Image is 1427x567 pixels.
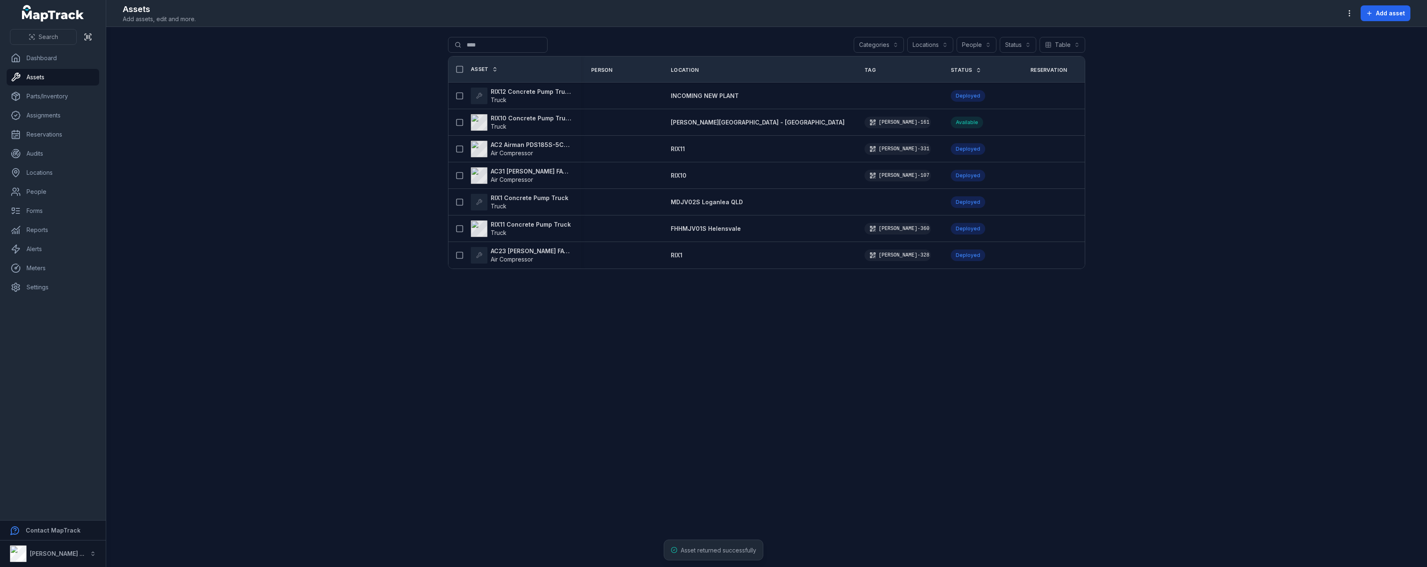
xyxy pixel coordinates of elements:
a: Meters [7,260,99,276]
span: RIX10 [671,172,687,179]
span: Truck [491,203,507,210]
a: Reservations [7,126,99,143]
a: AC31 [PERSON_NAME] FAC52P on [PERSON_NAME] 10Air Compressor [471,167,571,184]
a: AC23 [PERSON_NAME] FAC52B on [PERSON_NAME] 1Air Compressor [471,247,571,264]
a: RIX1 [671,251,682,259]
div: Deployed [951,143,985,155]
strong: RIX12 Concrete Pump Truck [491,88,571,96]
div: Deployed [951,170,985,181]
div: Deployed [951,90,985,102]
div: Available [951,117,983,128]
button: Table [1040,37,1085,53]
a: INCOMING NEW PLANT [671,92,739,100]
span: Truck [491,229,507,236]
span: Add asset [1376,9,1405,17]
a: MDJV02S Loganlea QLD [671,198,743,206]
div: Deployed [951,249,985,261]
a: FHHMJV01S Helensvale [671,225,741,233]
div: Deployed [951,223,985,235]
a: Assets [7,69,99,86]
strong: RIX10 Concrete Pump Truck [491,114,571,122]
div: [PERSON_NAME]-328 [864,249,931,261]
div: [PERSON_NAME]-360 [864,223,931,235]
span: Status [951,67,972,73]
a: Asset [471,66,498,73]
strong: AC2 Airman PDS185S-5C5 on [PERSON_NAME] 11 [491,141,571,149]
span: FHHMJV01S Helensvale [671,225,741,232]
span: Location [671,67,699,73]
a: RIX11 [671,145,685,153]
a: Settings [7,279,99,296]
span: Search [39,33,58,41]
strong: RIX11 Concrete Pump Truck [491,220,571,229]
a: Audits [7,145,99,162]
a: RIX12 Concrete Pump TruckTruck [471,88,571,104]
a: RIX1 Concrete Pump TruckTruck [471,194,568,210]
a: Alerts [7,241,99,257]
span: Reservation [1030,67,1067,73]
strong: AC31 [PERSON_NAME] FAC52P on [PERSON_NAME] 10 [491,167,571,176]
span: [PERSON_NAME][GEOGRAPHIC_DATA] - [GEOGRAPHIC_DATA] [671,119,845,126]
div: [PERSON_NAME]-331 [864,143,931,155]
a: Forms [7,203,99,219]
span: Air Compressor [491,149,533,156]
strong: AC23 [PERSON_NAME] FAC52B on [PERSON_NAME] 1 [491,247,571,255]
span: Asset returned successfully [681,547,756,554]
strong: [PERSON_NAME] Group [30,550,98,557]
button: People [957,37,996,53]
div: Deployed [951,196,985,208]
span: Truck [491,96,507,103]
a: Dashboard [7,50,99,66]
a: AC2 Airman PDS185S-5C5 on [PERSON_NAME] 11Air Compressor [471,141,571,157]
a: Status [951,67,981,73]
a: People [7,183,99,200]
span: Air Compressor [491,256,533,263]
a: Reports [7,222,99,238]
span: RIX11 [671,145,685,152]
a: MapTrack [22,5,84,22]
h2: Assets [123,3,196,15]
a: Locations [7,164,99,181]
a: [PERSON_NAME][GEOGRAPHIC_DATA] - [GEOGRAPHIC_DATA] [671,118,845,127]
span: Add assets, edit and more. [123,15,196,23]
strong: RIX1 Concrete Pump Truck [491,194,568,202]
span: Person [591,67,613,73]
span: Air Compressor [491,176,533,183]
button: Search [10,29,77,45]
a: RIX10 [671,171,687,180]
div: [PERSON_NAME]-107 [864,170,931,181]
span: Asset [471,66,489,73]
span: Tag [864,67,876,73]
span: MDJV02S Loganlea QLD [671,198,743,205]
button: Add asset [1361,5,1410,21]
button: Status [1000,37,1036,53]
span: INCOMING NEW PLANT [671,92,739,99]
a: RIX11 Concrete Pump TruckTruck [471,220,571,237]
a: Assignments [7,107,99,124]
a: RIX10 Concrete Pump TruckTruck [471,114,571,131]
a: Parts/Inventory [7,88,99,105]
strong: Contact MapTrack [26,527,80,534]
div: [PERSON_NAME]-161 [864,117,931,128]
span: Truck [491,123,507,130]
